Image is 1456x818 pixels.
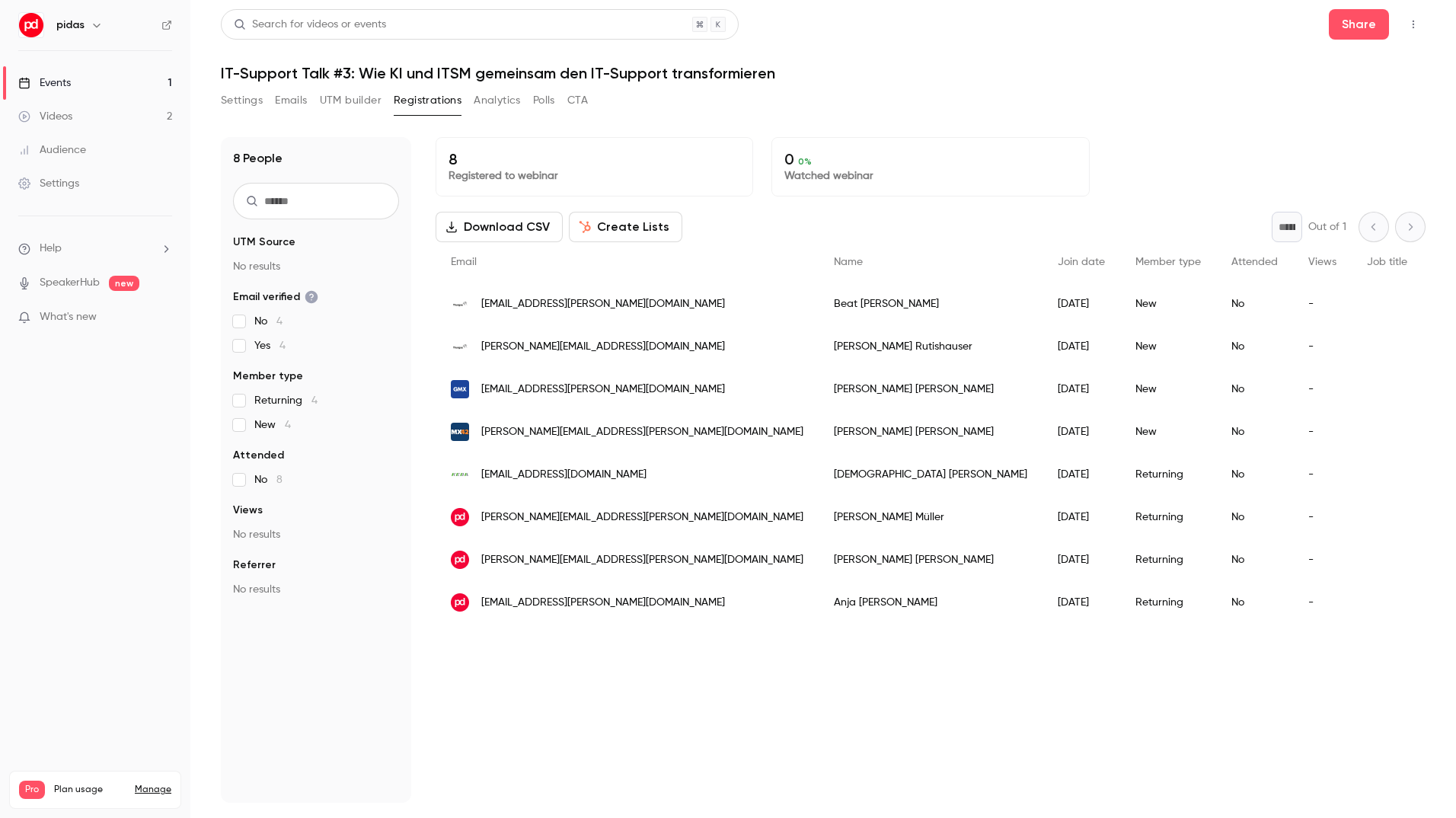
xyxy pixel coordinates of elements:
li: help-dropdown-opener [18,241,172,257]
div: Settings [18,176,79,191]
div: Returning [1120,496,1216,538]
h6: pidas [56,18,85,33]
p: Out of 1 [1308,219,1346,235]
section: facet-groups [233,235,399,597]
div: [PERSON_NAME] Rutishauser [819,325,1043,368]
div: No [1216,581,1293,624]
img: pidas.com [451,551,469,569]
span: Name [834,257,863,267]
div: No [1216,283,1293,325]
span: 0 % [798,156,812,167]
div: New [1120,325,1216,368]
p: Registered to webinar [449,168,740,184]
p: 0 [784,150,1076,168]
a: SpeakerHub [40,275,100,291]
a: Manage [135,784,171,796]
h1: IT-Support Talk #3: Wie KI und ITSM gemeinsam den IT-Support transformieren [221,64,1426,82]
div: - [1293,411,1352,453]
div: [DATE] [1043,325,1120,368]
div: [DATE] [1043,368,1120,411]
div: No [1216,496,1293,538]
span: Member type [1135,257,1201,267]
div: Returning [1120,453,1216,496]
img: keba.com [451,465,469,484]
span: No [254,314,283,329]
span: Views [1308,257,1336,267]
div: No [1216,411,1293,453]
span: New [254,417,291,433]
span: Returning [254,393,318,408]
span: Job title [1367,257,1407,267]
span: 4 [311,395,318,406]
span: 4 [279,340,286,351]
span: Yes [254,338,286,353]
div: No [1216,368,1293,411]
button: Registrations [394,88,461,113]
div: [DATE] [1043,411,1120,453]
span: [PERSON_NAME][EMAIL_ADDRESS][DOMAIN_NAME] [481,339,725,355]
button: Download CSV [436,212,563,242]
div: New [1120,411,1216,453]
div: Anja [PERSON_NAME] [819,581,1043,624]
iframe: Noticeable Trigger [154,311,172,324]
div: [DATE] [1043,496,1120,538]
span: UTM Source [233,235,295,250]
div: New [1120,283,1216,325]
span: 4 [285,420,291,430]
span: [EMAIL_ADDRESS][DOMAIN_NAME] [481,467,647,483]
span: Member type [233,369,303,384]
span: Views [233,503,263,518]
div: [DEMOGRAPHIC_DATA] [PERSON_NAME] [819,453,1043,496]
span: Email verified [233,289,318,305]
span: [PERSON_NAME][EMAIL_ADDRESS][PERSON_NAME][DOMAIN_NAME] [481,552,803,568]
div: [PERSON_NAME] [PERSON_NAME] [819,368,1043,411]
span: new [109,276,139,291]
div: Search for videos or events [234,17,386,33]
span: [EMAIL_ADDRESS][PERSON_NAME][DOMAIN_NAME] [481,382,725,398]
div: - [1293,538,1352,581]
div: [DATE] [1043,581,1120,624]
div: [PERSON_NAME] Müller [819,496,1043,538]
span: [EMAIL_ADDRESS][PERSON_NAME][DOMAIN_NAME] [481,595,725,611]
span: Plan usage [54,784,126,796]
h1: 8 People [233,149,283,168]
span: 4 [276,316,283,327]
div: Beat [PERSON_NAME] [819,283,1043,325]
button: Settings [221,88,263,113]
div: No [1216,453,1293,496]
img: pidas.com [451,508,469,526]
span: [PERSON_NAME][EMAIL_ADDRESS][PERSON_NAME][DOMAIN_NAME] [481,424,803,440]
div: Returning [1120,538,1216,581]
span: 8 [276,475,283,485]
div: [PERSON_NAME] [PERSON_NAME] [819,411,1043,453]
span: Referrer [233,558,276,573]
span: Help [40,241,62,257]
span: Attended [1231,257,1278,267]
span: [PERSON_NAME][EMAIL_ADDRESS][PERSON_NAME][DOMAIN_NAME] [481,510,803,526]
span: Join date [1058,257,1105,267]
p: No results [233,527,399,542]
div: [DATE] [1043,538,1120,581]
button: Emails [275,88,307,113]
span: No [254,472,283,487]
div: No [1216,538,1293,581]
button: Analytics [474,88,521,113]
p: 8 [449,150,740,168]
div: - [1293,283,1352,325]
button: CTA [567,88,588,113]
div: Audience [18,142,86,158]
div: - [1293,581,1352,624]
button: Polls [533,88,555,113]
div: - [1293,453,1352,496]
span: What's new [40,309,97,325]
img: pidas [19,13,43,37]
button: Create Lists [569,212,682,242]
div: No [1216,325,1293,368]
div: Returning [1120,581,1216,624]
button: UTM builder [320,88,382,113]
div: Events [18,75,71,91]
div: New [1120,368,1216,411]
p: Watched webinar [784,168,1076,184]
p: No results [233,582,399,597]
img: tg.ch [451,337,469,356]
